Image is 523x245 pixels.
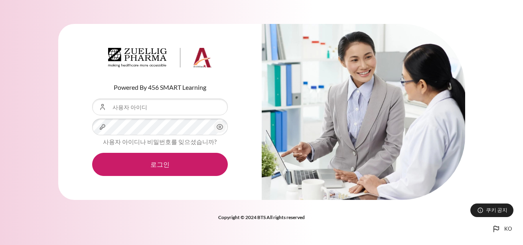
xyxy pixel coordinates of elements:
strong: Copyright © 2024 BTS All rights reserved [218,214,305,220]
input: 사용자 아이디 [92,99,228,115]
p: Powered By 456 SMART Learning [92,83,228,92]
button: 쿠키 공지 [470,204,513,217]
span: ko [504,225,512,233]
span: 쿠키 공지 [486,206,507,214]
img: Architeck [108,48,212,68]
button: 로그인 [92,153,228,176]
a: 사용자 아이디나 비밀번호를 잊으셨습니까? [103,138,217,145]
button: Languages [488,221,515,237]
a: Architeck [108,48,212,71]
